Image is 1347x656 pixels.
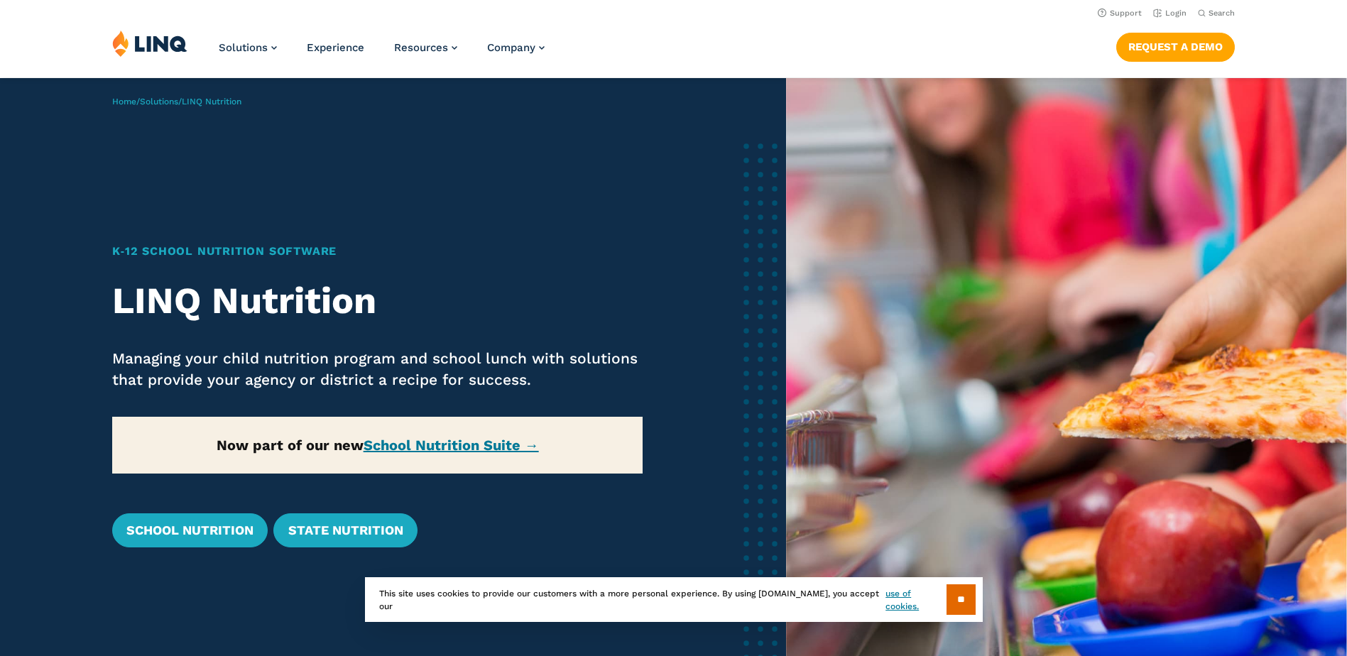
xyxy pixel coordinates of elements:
a: Home [112,97,136,106]
a: School Nutrition Suite → [364,437,539,454]
a: Company [487,41,545,54]
a: Solutions [140,97,178,106]
button: Open Search Bar [1198,8,1235,18]
span: Solutions [219,41,268,54]
a: Support [1098,9,1142,18]
span: Company [487,41,535,54]
nav: Primary Navigation [219,30,545,77]
a: School Nutrition [112,513,268,547]
span: Search [1209,9,1235,18]
a: Resources [394,41,457,54]
nav: Button Navigation [1116,30,1235,61]
a: use of cookies. [885,587,946,613]
img: LINQ | K‑12 Software [112,30,187,57]
span: Resources [394,41,448,54]
a: Request a Demo [1116,33,1235,61]
a: Solutions [219,41,277,54]
a: Login [1153,9,1187,18]
p: Managing your child nutrition program and school lunch with solutions that provide your agency or... [112,348,643,390]
strong: LINQ Nutrition [112,279,376,322]
a: Experience [307,41,364,54]
span: / / [112,97,241,106]
div: This site uses cookies to provide our customers with a more personal experience. By using [DOMAIN... [365,577,983,622]
strong: Now part of our new [217,437,539,454]
h1: K‑12 School Nutrition Software [112,243,643,260]
a: State Nutrition [273,513,417,547]
span: LINQ Nutrition [182,97,241,106]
